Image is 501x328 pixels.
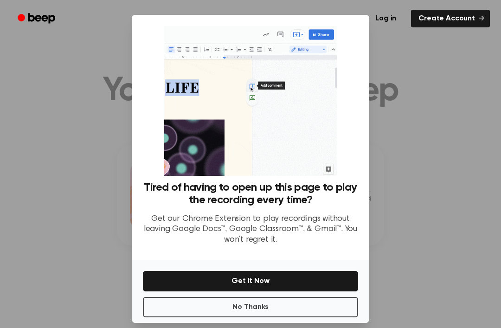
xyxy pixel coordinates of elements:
a: Log in [366,8,405,29]
a: Beep [11,10,64,28]
button: No Thanks [143,297,358,317]
a: Create Account [411,10,490,27]
img: Beep extension in action [164,26,336,176]
p: Get our Chrome Extension to play recordings without leaving Google Docs™, Google Classroom™, & Gm... [143,214,358,245]
h3: Tired of having to open up this page to play the recording every time? [143,181,358,206]
button: Get It Now [143,271,358,291]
